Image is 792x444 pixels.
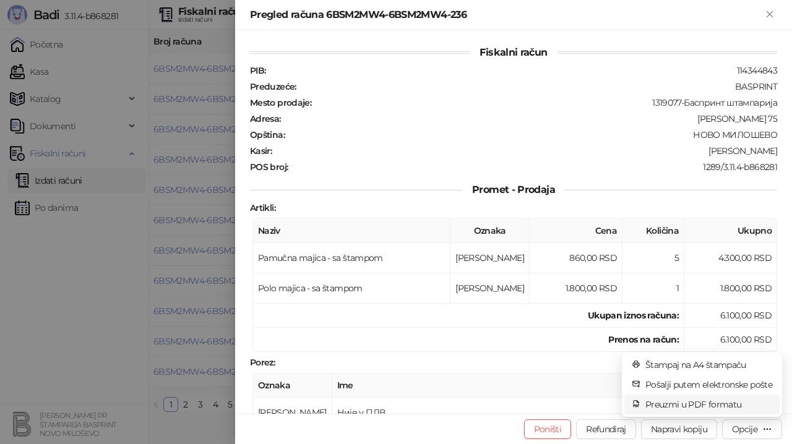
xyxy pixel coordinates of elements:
[684,273,777,304] td: 1.800,00 RSD
[684,328,777,352] td: 6.100,00 RSD
[332,374,635,398] th: Ime
[250,145,272,156] strong: Kasir :
[524,419,572,439] button: Poništi
[250,161,288,173] strong: POS broj :
[530,243,622,273] td: 860,00 RSD
[250,65,265,76] strong: PIB :
[732,424,757,435] div: Opcije
[684,304,777,328] td: 6.100,00 RSD
[576,419,636,439] button: Refundiraj
[253,243,450,273] td: Pamučna majica - sa štampom
[588,310,679,321] strong: Ukupan iznos računa :
[651,424,707,435] span: Napravi kopiju
[462,184,565,195] span: Promet - Prodaja
[253,398,332,428] td: [PERSON_NAME]
[267,65,778,76] div: 114344843
[530,273,622,304] td: 1.800,00 RSD
[641,419,717,439] button: Napravi kopiju
[762,7,777,22] button: Zatvori
[450,273,530,304] td: [PERSON_NAME]
[286,129,778,140] div: НОВО МИЛОШЕВО
[608,334,679,345] strong: Prenos na račun :
[250,202,275,213] strong: Artikli :
[645,398,772,411] span: Preuzmi u PDF formatu
[250,7,762,22] div: Pregled računa 6BSM2MW4-6BSM2MW4-236
[684,219,777,243] th: Ukupno
[332,398,635,428] td: Није у ПДВ
[645,378,772,391] span: Pošalji putem elektronske pošte
[450,243,530,273] td: [PERSON_NAME]
[622,219,684,243] th: Količina
[298,81,778,92] div: BASPRINT
[312,97,778,108] div: 1319077-Баспринт штампарија
[253,219,450,243] th: Naziv
[450,219,530,243] th: Oznaka
[289,161,778,173] div: 1289/3.11.4-b868281
[273,145,778,156] div: [PERSON_NAME]
[622,243,684,273] td: 5
[645,358,772,372] span: Štampaj na A4 štampaču
[530,219,622,243] th: Cena
[253,374,332,398] th: Oznaka
[282,113,778,124] div: [PERSON_NAME] 75
[470,46,557,58] span: Fiskalni račun
[250,357,275,368] strong: Porez :
[250,129,285,140] strong: Opština :
[253,273,450,304] td: Polo majica - sa štampom
[722,419,782,439] button: Opcije
[250,97,311,108] strong: Mesto prodaje :
[622,273,684,304] td: 1
[684,243,777,273] td: 4.300,00 RSD
[250,81,296,92] strong: Preduzeće :
[250,113,281,124] strong: Adresa :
